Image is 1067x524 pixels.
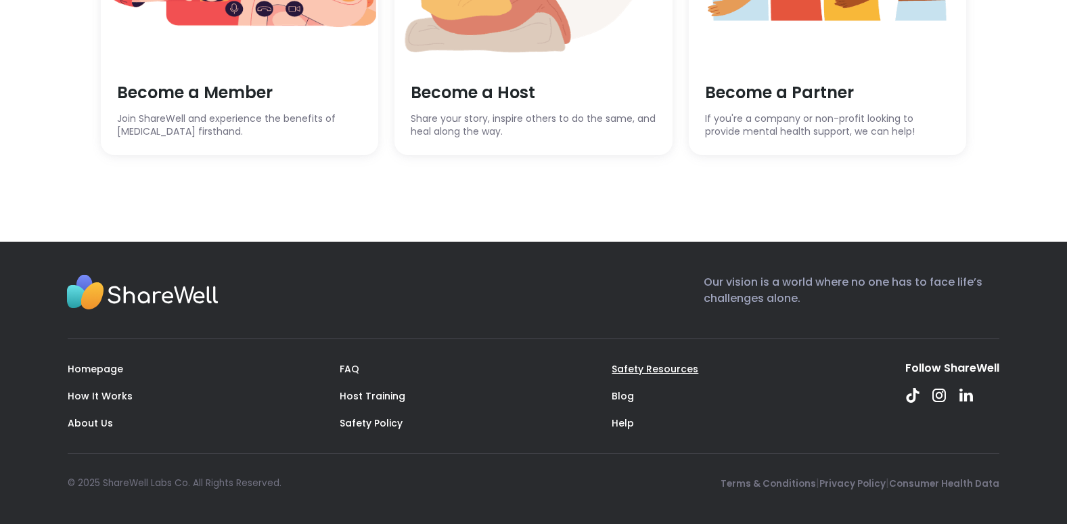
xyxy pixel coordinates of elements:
p: Our vision is a world where no one has to face life’s challenges alone. [704,274,999,317]
div: © 2025 ShareWell Labs Co. All Rights Reserved. [68,477,281,490]
a: Terms & Conditions [721,477,816,490]
a: Privacy Policy [819,477,886,490]
span: | [886,475,889,491]
a: How It Works [68,389,133,403]
a: Homepage [68,362,123,376]
span: | [816,475,819,491]
span: If you're a company or non-profit looking to provide mental health support, we can help! [705,112,951,139]
span: Become a Host [411,81,656,104]
span: Become a Partner [705,81,951,104]
a: About Us [68,416,113,430]
a: Consumer Health Data [889,477,999,490]
a: FAQ [340,362,359,376]
a: Safety Resources [612,362,698,376]
a: Blog [612,389,634,403]
span: Join ShareWell and experience the benefits of [MEDICAL_DATA] firsthand. [117,112,363,139]
a: Safety Policy [340,416,403,430]
img: Sharewell [66,274,219,313]
a: Help [612,416,634,430]
span: Share your story, inspire others to do the same, and heal along the way. [411,112,656,139]
a: Host Training [340,389,405,403]
span: Become a Member [117,81,363,104]
div: Follow ShareWell [905,361,999,376]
